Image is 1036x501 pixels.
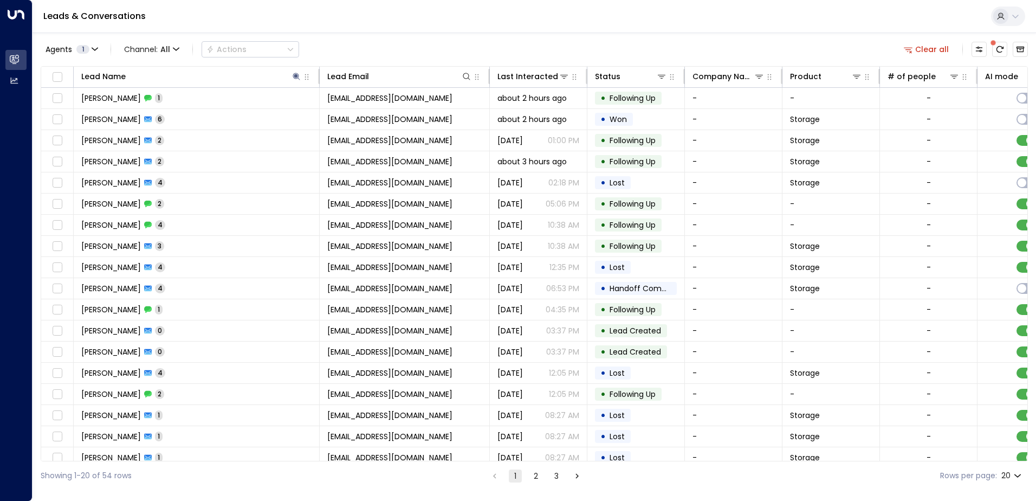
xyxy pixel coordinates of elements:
[927,177,931,188] div: -
[790,156,820,167] span: Storage
[546,304,579,315] p: 04:35 PM
[81,325,141,336] span: Mary Smith
[497,389,523,400] span: Aug 23, 2025
[985,70,1018,83] div: AI mode
[610,325,661,336] span: Lead Created
[155,368,165,377] span: 4
[81,177,141,188] span: Mary Mary
[927,452,931,463] div: -
[50,176,64,190] span: Toggle select row
[548,177,579,188] p: 02:18 PM
[497,346,523,357] span: Aug 27, 2025
[327,304,452,315] span: Rawlingssr1959@gmail.com
[927,368,931,378] div: -
[50,134,64,147] span: Toggle select row
[600,131,606,150] div: •
[790,70,821,83] div: Product
[155,157,164,166] span: 2
[610,410,625,421] span: Lost
[685,257,782,278] td: -
[927,156,931,167] div: -
[81,70,302,83] div: Lead Name
[497,93,567,104] span: about 2 hours ago
[927,389,931,400] div: -
[50,451,64,465] span: Toggle select row
[1001,468,1024,484] div: 20
[546,198,579,209] p: 05:06 PM
[888,70,960,83] div: # of people
[790,114,820,125] span: Storage
[685,194,782,214] td: -
[685,447,782,468] td: -
[155,262,165,272] span: 4
[81,156,141,167] span: Mary Komodromou
[81,93,141,104] span: Mary Alexander
[327,93,452,104] span: alexanderpmary@gmail.com
[327,198,452,209] span: marymary@gmail.com
[155,199,164,208] span: 2
[782,320,880,341] td: -
[81,135,141,146] span: Mary Alexander
[610,135,656,146] span: Following Up
[206,44,247,54] div: Actions
[992,42,1007,57] span: There are new threads available. Refresh the grid to view the latest updates.
[790,177,820,188] span: Storage
[548,241,579,252] p: 10:38 AM
[155,347,165,356] span: 0
[545,431,579,442] p: 08:27 AM
[600,406,606,425] div: •
[43,10,146,22] a: Leads & Conversations
[81,198,141,209] span: Mary Mary
[927,262,931,273] div: -
[509,470,522,483] button: page 1
[155,178,165,187] span: 4
[327,262,452,273] span: moregan@btinternet.com
[610,389,656,400] span: Following Up
[610,368,625,378] span: Lost
[50,155,64,169] span: Toggle select row
[600,195,606,213] div: •
[600,216,606,234] div: •
[50,324,64,338] span: Toggle select row
[155,432,163,441] span: 1
[546,325,579,336] p: 03:37 PM
[545,410,579,421] p: 08:27 AM
[155,136,164,145] span: 2
[790,70,862,83] div: Product
[610,452,625,463] span: Lost
[50,240,64,253] span: Toggle select row
[685,426,782,447] td: -
[685,172,782,193] td: -
[155,241,164,251] span: 3
[50,261,64,274] span: Toggle select row
[546,346,579,357] p: 03:37 PM
[327,220,452,230] span: moregan@btinternet.com
[50,367,64,380] span: Toggle select row
[600,322,606,340] div: •
[685,88,782,108] td: -
[692,70,754,83] div: Company Name
[76,45,89,54] span: 1
[81,389,141,400] span: Maryem Sadik
[327,431,452,442] span: khanbalawal499@gmail.com
[50,282,64,296] span: Toggle select row
[927,410,931,421] div: -
[81,114,141,125] span: Mary Alexander
[155,114,165,124] span: 6
[610,241,656,252] span: Following Up
[50,345,64,359] span: Toggle select row
[549,262,579,273] p: 12:35 PM
[600,385,606,403] div: •
[155,410,163,420] span: 1
[202,41,299,57] div: Button group with a nested menu
[548,135,579,146] p: 01:00 PM
[497,452,523,463] span: Aug 26, 2025
[782,342,880,362] td: -
[81,304,141,315] span: Rosemary Rawlings
[790,431,820,442] span: Storage
[327,241,452,252] span: moregan@btinternet.com
[497,368,523,378] span: Aug 27, 2025
[155,389,164,399] span: 2
[888,70,936,83] div: # of people
[685,130,782,151] td: -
